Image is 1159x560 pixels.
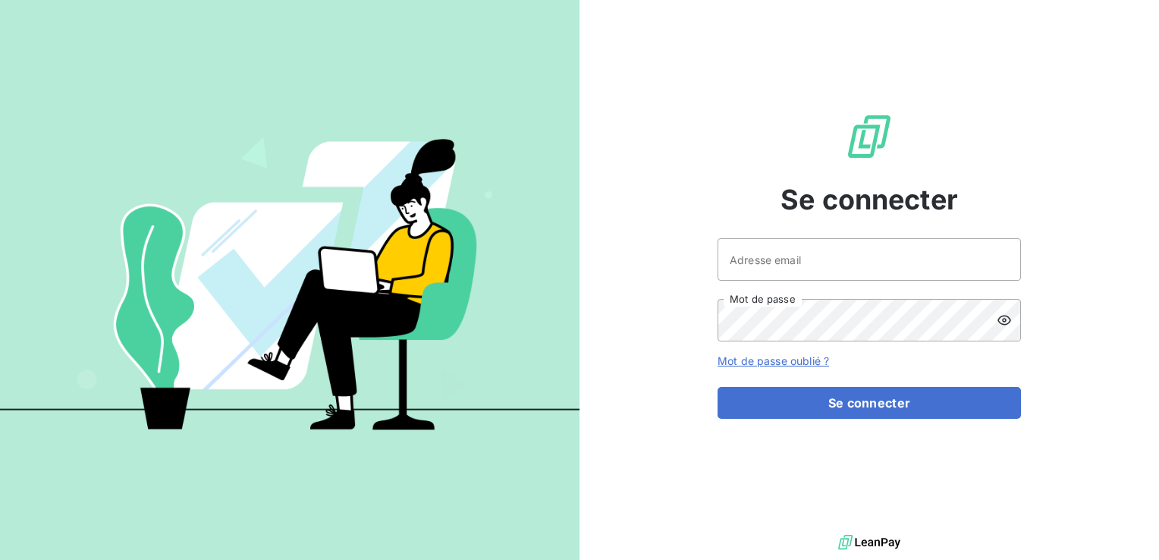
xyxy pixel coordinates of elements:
[838,531,900,554] img: logo
[718,238,1021,281] input: placeholder
[845,112,894,161] img: Logo LeanPay
[781,179,958,220] span: Se connecter
[718,354,829,367] a: Mot de passe oublié ?
[718,387,1021,419] button: Se connecter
